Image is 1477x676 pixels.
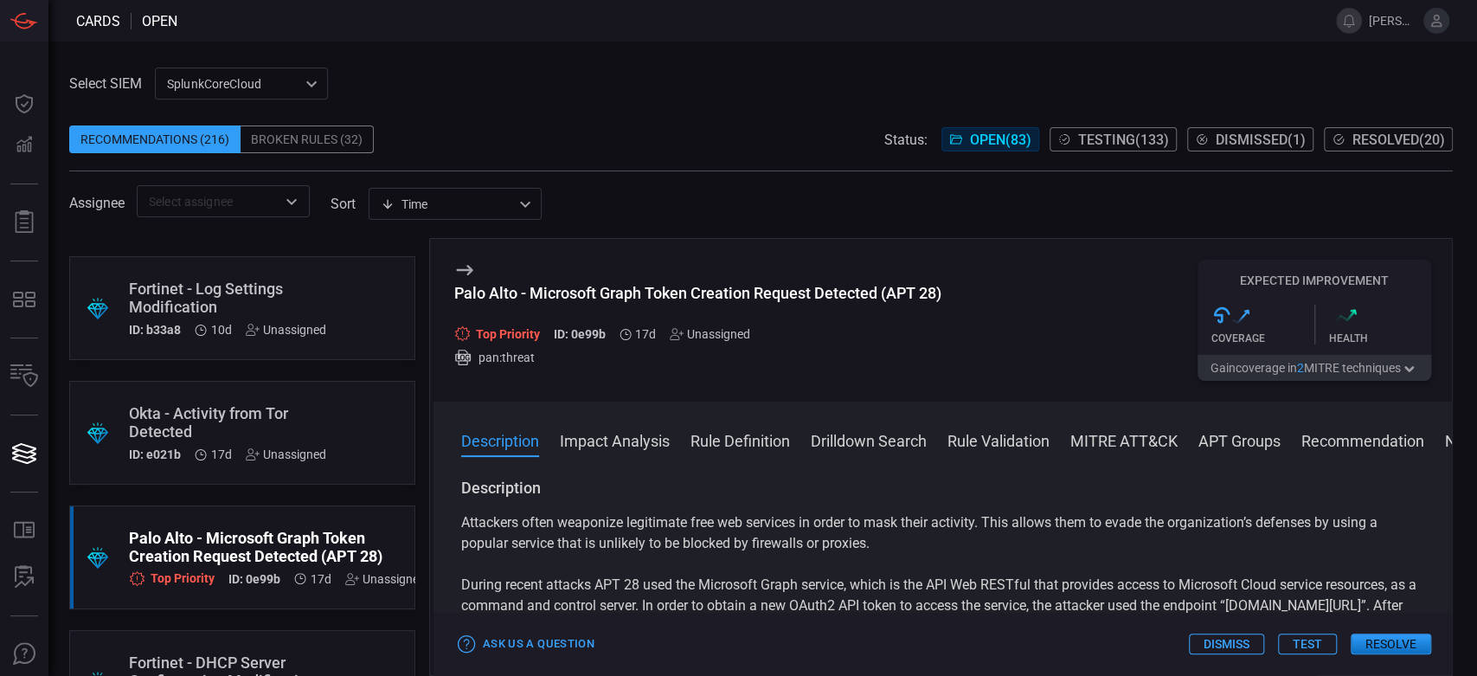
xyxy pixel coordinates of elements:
button: ALERT ANALYSIS [3,557,45,598]
div: Top Priority [454,325,540,342]
button: Dismissed(1) [1187,127,1313,151]
p: SplunkCoreCloud [167,75,300,93]
button: Gaincoverage in2MITRE techniques [1198,355,1431,381]
input: Select assignee [142,190,276,212]
span: Cards [76,13,120,29]
button: Rule Definition [690,429,790,450]
button: Dashboard [3,83,45,125]
button: Test [1278,634,1337,654]
div: Recommendations (216) [69,126,241,153]
span: 2 [1297,361,1304,375]
div: Fortinet - Log Settings Modification [129,280,326,316]
span: Dismissed ( 1 ) [1216,132,1306,148]
label: sort [331,196,356,212]
button: Impact Analysis [560,429,670,450]
h5: ID: 0e99b [228,572,280,587]
div: Broken Rules (32) [241,126,374,153]
h5: ID: 0e99b [554,327,606,342]
button: Rule Catalog [3,510,45,551]
button: APT Groups [1198,429,1281,450]
h5: ID: b33a8 [129,323,181,337]
span: Assignee [69,195,125,211]
h5: ID: e021b [129,447,181,461]
p: Attackers often weaponize legitimate free web services in order to mask their activity. This allo... [461,512,1424,554]
button: Resolved(20) [1324,127,1453,151]
label: Select SIEM [69,75,142,92]
div: Unassigned [345,572,426,586]
button: Ask Us a Question [454,631,599,658]
button: Detections [3,125,45,166]
span: Aug 04, 2025 2:22 AM [211,323,232,337]
h3: Description [461,478,1424,499]
div: Top Priority [129,570,215,587]
span: Testing ( 133 ) [1078,132,1169,148]
button: MITRE ATT&CK [1070,429,1178,450]
span: Jul 27, 2025 11:55 PM [311,572,331,586]
div: Unassigned [670,327,750,341]
button: Dismiss [1189,634,1264,654]
button: Resolve [1351,634,1431,654]
p: During recent attacks APT 28 used the Microsoft Graph service, which is the API Web RESTful that ... [461,575,1424,637]
button: Reports [3,202,45,243]
span: [PERSON_NAME][EMAIL_ADDRESS][PERSON_NAME][DOMAIN_NAME] [1369,14,1416,28]
button: Inventory [3,356,45,397]
span: Jul 27, 2025 11:56 PM [211,447,232,461]
span: Status: [884,132,928,148]
button: MITRE - Detection Posture [3,279,45,320]
div: Unassigned [246,323,326,337]
div: Coverage [1211,332,1314,344]
button: Testing(133) [1050,127,1177,151]
button: Description [461,429,539,450]
button: Open [279,190,304,214]
span: Jul 27, 2025 11:55 PM [635,327,656,341]
span: Resolved ( 20 ) [1352,132,1445,148]
button: Recommendation [1301,429,1424,450]
span: Open ( 83 ) [970,132,1031,148]
button: Ask Us A Question [3,634,45,675]
button: Rule Validation [947,429,1050,450]
div: Okta - Activity from Tor Detected [129,404,326,441]
div: Time [381,196,514,213]
button: Cards [3,433,45,474]
div: Palo Alto - Microsoft Graph Token Creation Request Detected (APT 28) [129,529,426,565]
h5: Expected Improvement [1198,274,1431,287]
div: pan:threat [454,349,941,366]
button: Drilldown Search [811,429,927,450]
div: Unassigned [246,447,326,461]
button: Open(83) [941,127,1039,151]
span: open [142,13,177,29]
div: Palo Alto - Microsoft Graph Token Creation Request Detected (APT 28) [454,284,941,302]
div: Health [1329,332,1432,344]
